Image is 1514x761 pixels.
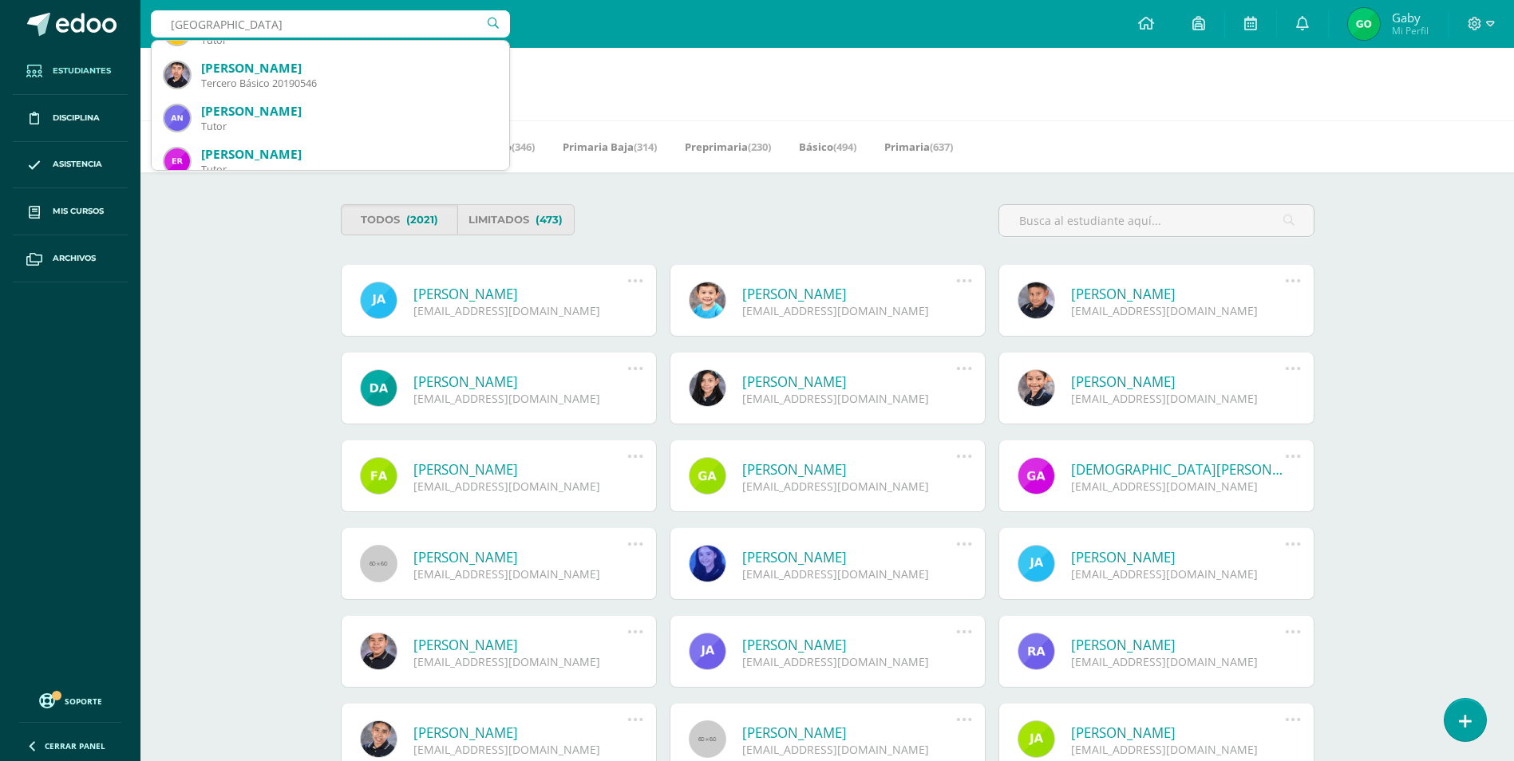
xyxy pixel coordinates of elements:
span: Gaby [1392,10,1429,26]
div: [EMAIL_ADDRESS][DOMAIN_NAME] [742,391,957,406]
a: Archivos [13,235,128,282]
span: Archivos [53,252,96,265]
div: [EMAIL_ADDRESS][DOMAIN_NAME] [413,654,628,669]
span: Soporte [65,696,102,707]
a: [PERSON_NAME] [1071,636,1286,654]
input: Busca un usuario... [151,10,510,37]
div: [EMAIL_ADDRESS][DOMAIN_NAME] [742,742,957,757]
span: Disciplina [53,112,100,124]
a: Soporte [19,689,121,711]
span: Asistencia [53,158,102,171]
a: [PERSON_NAME] [413,548,628,566]
a: Asistencia [13,142,128,189]
span: Cerrar panel [45,740,105,751]
a: [PERSON_NAME] [413,636,628,654]
div: [EMAIL_ADDRESS][DOMAIN_NAME] [413,391,628,406]
a: [PERSON_NAME] [742,724,957,742]
div: [PERSON_NAME] [201,146,496,163]
span: (346) [512,140,535,154]
img: 515d9a836a618fb35e98d712fb9dde60.png [164,105,190,131]
div: [EMAIL_ADDRESS][DOMAIN_NAME] [742,566,957,582]
div: [EMAIL_ADDRESS][DOMAIN_NAME] [1071,742,1286,757]
a: Todos(2021) [341,204,458,235]
div: [EMAIL_ADDRESS][DOMAIN_NAME] [1071,479,1286,494]
a: [PERSON_NAME] [1071,373,1286,391]
a: [PERSON_NAME] [413,460,628,479]
div: Tercero Básico 20190546 [201,77,496,90]
div: [EMAIL_ADDRESS][DOMAIN_NAME] [742,303,957,318]
div: [EMAIL_ADDRESS][DOMAIN_NAME] [413,566,628,582]
a: [PERSON_NAME] [1071,724,1286,742]
div: [EMAIL_ADDRESS][DOMAIN_NAME] [742,654,957,669]
a: Preprimaria(230) [685,134,771,160]
img: 5b7afe811fefffc5fe2dec41f80255ed.png [164,148,190,174]
div: [EMAIL_ADDRESS][DOMAIN_NAME] [1071,391,1286,406]
div: [PERSON_NAME] [201,103,496,120]
span: (2021) [406,205,438,235]
span: (473) [536,205,563,235]
div: [EMAIL_ADDRESS][DOMAIN_NAME] [413,479,628,494]
div: Tutor [201,120,496,133]
div: Tutor [201,34,496,47]
a: [PERSON_NAME] [742,373,957,391]
span: Mi Perfil [1392,24,1429,37]
a: Disciplina [13,95,128,142]
a: [PERSON_NAME] [413,285,628,303]
span: Mis cursos [53,205,104,218]
a: [PERSON_NAME] [1071,548,1286,566]
a: [DEMOGRAPHIC_DATA][PERSON_NAME] [1071,460,1286,479]
div: [EMAIL_ADDRESS][DOMAIN_NAME] [413,303,628,318]
img: 52c6a547d3e5ceb6647bead920684466.png [1348,8,1380,40]
a: [PERSON_NAME] [742,548,957,566]
div: [EMAIL_ADDRESS][DOMAIN_NAME] [413,742,628,757]
a: [PERSON_NAME] [1071,285,1286,303]
a: Primaria Baja(314) [563,134,657,160]
span: (637) [930,140,953,154]
div: [EMAIL_ADDRESS][DOMAIN_NAME] [1071,303,1286,318]
span: (230) [748,140,771,154]
div: [PERSON_NAME] [201,60,496,77]
span: (314) [634,140,657,154]
div: [EMAIL_ADDRESS][DOMAIN_NAME] [742,479,957,494]
span: Estudiantes [53,65,111,77]
div: Tutor [201,163,496,176]
a: [PERSON_NAME] [742,285,957,303]
span: (494) [833,140,856,154]
a: [PERSON_NAME] [742,636,957,654]
div: [EMAIL_ADDRESS][DOMAIN_NAME] [1071,566,1286,582]
a: Básico(494) [799,134,856,160]
a: Primaria(637) [884,134,953,160]
a: Estudiantes [13,48,128,95]
a: [PERSON_NAME] [413,724,628,742]
input: Busca al estudiante aquí... [999,205,1314,236]
a: Mis cursos [13,188,128,235]
a: [PERSON_NAME] [413,373,628,391]
img: b3cf92e7274ef8d017ba7dbc1fa03f9d.png [164,62,190,88]
a: [PERSON_NAME] [742,460,957,479]
a: Limitados(473) [457,204,575,235]
div: [EMAIL_ADDRESS][DOMAIN_NAME] [1071,654,1286,669]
